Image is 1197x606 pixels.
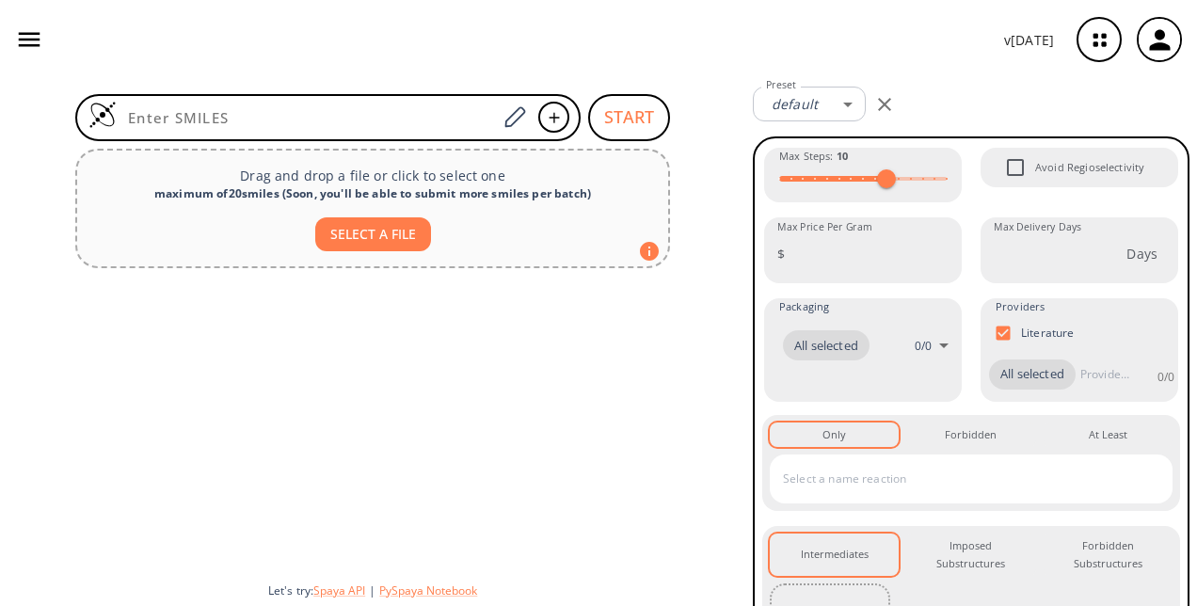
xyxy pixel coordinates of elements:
[945,426,997,443] div: Forbidden
[777,244,785,263] p: $
[88,101,117,129] img: Logo Spaya
[777,220,872,234] label: Max Price Per Gram
[365,582,379,598] span: |
[772,95,818,113] em: default
[766,78,796,92] label: Preset
[588,94,670,141] button: START
[1004,30,1054,50] p: v [DATE]
[915,338,932,354] p: 0 / 0
[996,298,1045,315] span: Providers
[92,166,653,185] p: Drag and drop a file or click to select one
[1044,534,1173,576] button: Forbidden Substructures
[770,423,899,447] button: Only
[117,108,497,127] input: Enter SMILES
[1089,426,1127,443] div: At Least
[1076,359,1134,390] input: Provider name
[1035,159,1144,176] span: Avoid Regioselectivity
[1059,537,1157,572] div: Forbidden Substructures
[770,534,899,576] button: Intermediates
[783,337,870,356] span: All selected
[1021,325,1075,341] p: Literature
[315,217,431,252] button: SELECT A FILE
[996,148,1035,187] span: Avoid Regioselectivity
[1044,423,1173,447] button: At Least
[989,365,1076,384] span: All selected
[1157,369,1174,385] p: 0 / 0
[779,298,829,315] span: Packaging
[313,582,365,598] button: Spaya API
[1126,244,1157,263] p: Days
[906,423,1035,447] button: Forbidden
[906,534,1035,576] button: Imposed Substructures
[92,185,653,202] div: maximum of 20 smiles ( Soon, you'll be able to submit more smiles per batch )
[779,148,848,165] span: Max Steps :
[778,464,1136,494] input: Select a name reaction
[801,546,869,563] div: Intermediates
[379,582,477,598] button: PySpaya Notebook
[994,220,1081,234] label: Max Delivery Days
[822,426,846,443] div: Only
[268,582,738,598] div: Let's try:
[921,537,1020,572] div: Imposed Substructures
[837,149,848,163] strong: 10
